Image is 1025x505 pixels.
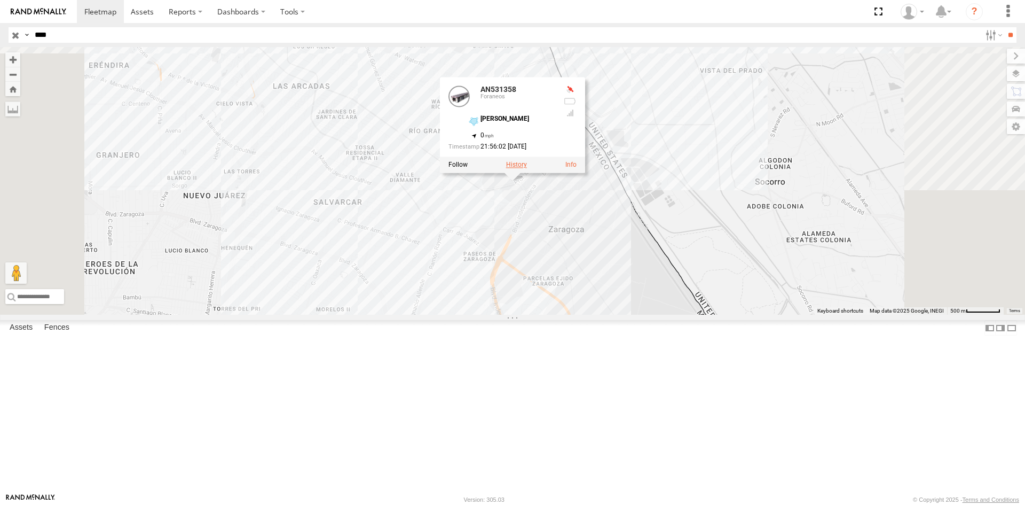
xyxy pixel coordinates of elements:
label: Map Settings [1007,119,1025,134]
label: Dock Summary Table to the Left [984,320,995,336]
img: rand-logo.svg [11,8,66,15]
button: Keyboard shortcuts [817,307,863,315]
div: Juan Menchaca [897,4,928,20]
button: Map Scale: 500 m per 61 pixels [947,307,1004,315]
button: Zoom Home [5,82,20,96]
span: 500 m [950,308,966,314]
div: No battery health information received from this device. [564,97,577,105]
a: View Asset Details [565,161,577,168]
a: Terms [1009,309,1020,313]
div: © Copyright 2025 - [913,496,1019,503]
button: Drag Pegman onto the map to open Street View [5,262,27,284]
button: Zoom out [5,67,20,82]
a: Terms and Conditions [963,496,1019,503]
div: No GPS Fix [564,86,577,94]
div: [PERSON_NAME] [480,115,555,122]
label: Fences [39,321,75,336]
span: 0 [480,131,494,139]
div: Date/time of location update [448,143,555,150]
label: Search Query [22,27,31,43]
label: Assets [4,321,38,336]
a: AN531358 [480,85,516,94]
div: Last Event GSM Signal Strength [564,108,577,117]
a: View Asset Details [448,86,470,107]
div: Version: 305.03 [464,496,504,503]
label: Realtime tracking of Asset [448,161,468,168]
div: Foraneos [480,94,555,100]
label: Hide Summary Table [1006,320,1017,336]
a: Visit our Website [6,494,55,505]
span: Map data ©2025 Google, INEGI [870,308,944,314]
label: Dock Summary Table to the Right [995,320,1006,336]
i: ? [966,3,983,20]
label: View Asset History [506,161,527,168]
label: Search Filter Options [981,27,1004,43]
label: Measure [5,102,20,116]
button: Zoom in [5,52,20,67]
